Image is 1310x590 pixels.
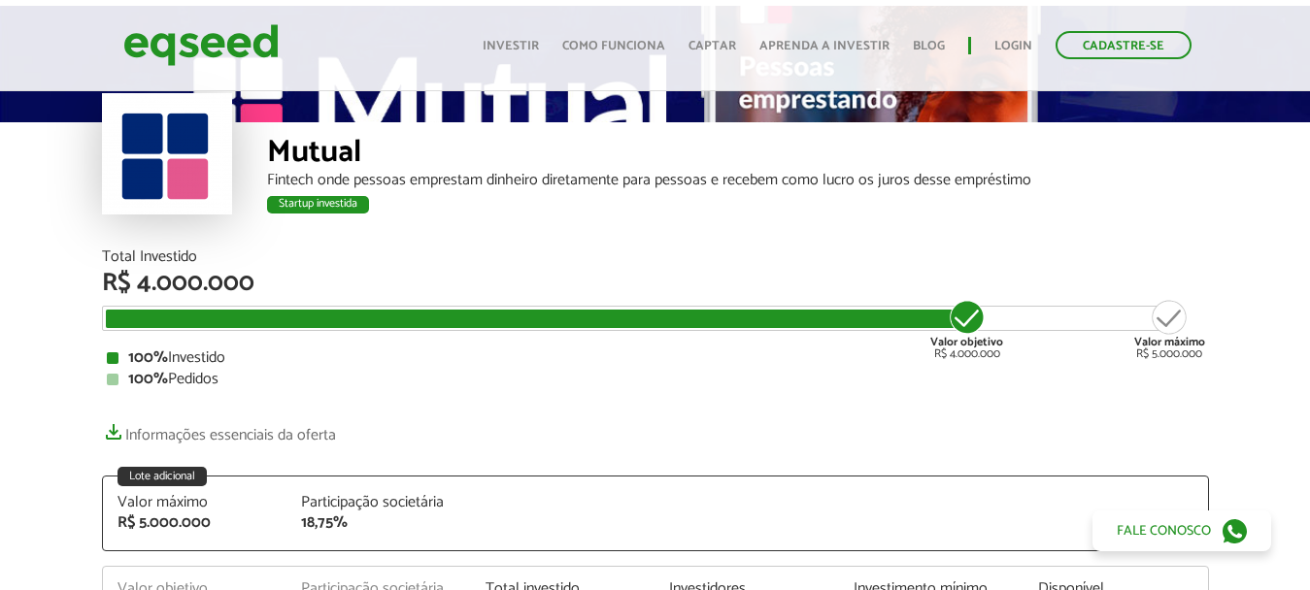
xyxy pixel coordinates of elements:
a: Blog [913,40,945,52]
div: Lote adicional [118,467,207,486]
a: Login [994,40,1032,52]
a: Cadastre-se [1056,31,1192,59]
a: Fale conosco [1092,510,1271,551]
a: Investir [483,40,539,52]
strong: Valor objetivo [930,333,1003,351]
strong: 100% [128,366,168,392]
div: Participação societária [301,495,456,510]
div: Startup investida [267,196,369,213]
a: Captar [689,40,736,52]
div: Pedidos [107,372,1204,387]
div: 18,75% [301,515,456,531]
div: R$ 4.000.000 [102,271,1209,296]
div: Fintech onde pessoas emprestam dinheiro diretamente para pessoas e recebem como lucro os juros de... [267,173,1209,188]
a: Como funciona [562,40,665,52]
div: R$ 4.000.000 [930,298,1003,360]
a: Informações essenciais da oferta [102,416,336,443]
strong: 100% [128,344,168,371]
img: EqSeed [123,19,279,71]
div: Valor máximo [118,495,273,510]
a: Aprenda a investir [759,40,890,52]
div: Investido [107,350,1204,366]
div: Mutual [267,137,1209,173]
div: Total Investido [102,249,1209,265]
div: R$ 5.000.000 [118,515,273,531]
div: R$ 5.000.000 [1134,298,1205,360]
strong: Valor máximo [1134,333,1205,351]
